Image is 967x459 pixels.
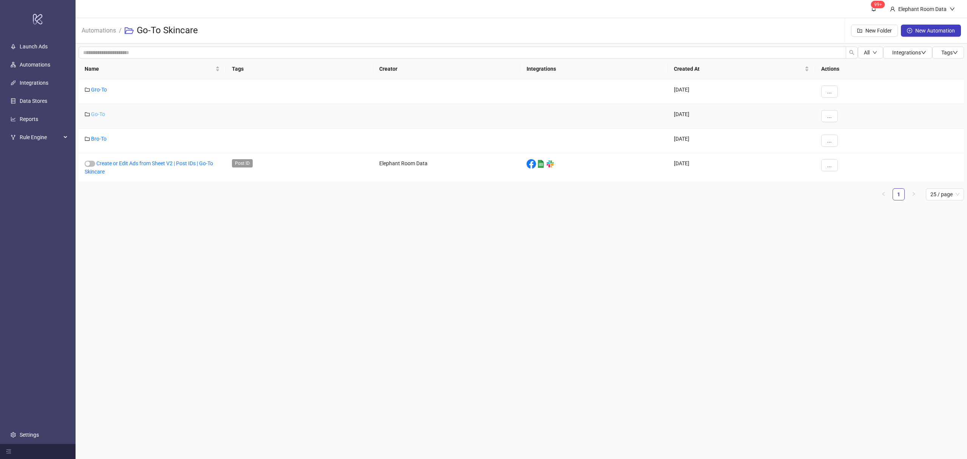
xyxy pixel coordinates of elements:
[821,85,838,98] button: ...
[137,25,198,37] h3: Go-To Skincare
[877,188,890,200] li: Previous Page
[373,153,521,182] div: Elephant Room Data
[79,59,226,79] th: Name
[873,50,877,55] span: down
[232,159,253,167] span: Post ID
[881,192,886,196] span: left
[911,192,916,196] span: right
[915,28,955,34] span: New Automation
[895,5,950,13] div: Elephant Room Data
[926,188,964,200] div: Page Size
[883,47,932,59] button: Integrationsdown
[890,6,895,12] span: user
[821,135,838,147] button: ...
[674,65,803,73] span: Created At
[668,59,815,79] th: Created At
[91,111,105,117] a: Go-To
[125,26,134,35] span: folder-open
[893,189,904,200] a: 1
[815,59,964,79] th: Actions
[941,50,958,56] span: Tags
[20,62,50,68] a: Automations
[953,50,958,55] span: down
[901,25,961,37] button: New Automation
[827,138,832,144] span: ...
[851,25,898,37] button: New Folder
[85,136,90,141] span: folder
[827,162,832,168] span: ...
[921,50,926,55] span: down
[20,98,47,104] a: Data Stores
[20,43,48,50] a: Launch Ads
[932,47,964,59] button: Tagsdown
[226,59,373,79] th: Tags
[20,432,39,438] a: Settings
[373,59,521,79] th: Creator
[907,28,912,33] span: plus-circle
[11,135,16,140] span: fork
[950,6,955,12] span: down
[668,79,815,104] div: [DATE]
[821,110,838,122] button: ...
[668,129,815,153] div: [DATE]
[827,113,832,119] span: ...
[668,104,815,129] div: [DATE]
[908,188,920,200] button: right
[930,189,959,200] span: 25 / page
[80,26,117,34] a: Automations
[893,188,905,200] li: 1
[668,153,815,182] div: [DATE]
[20,116,38,122] a: Reports
[85,87,90,92] span: folder
[85,160,213,175] a: Create or Edit Ads from Sheet V2 | Post IDs | Go-To Skincare
[864,50,870,56] span: All
[20,80,48,86] a: Integrations
[85,112,90,117] span: folder
[865,28,892,34] span: New Folder
[908,188,920,200] li: Next Page
[892,50,926,56] span: Integrations
[91,87,107,93] a: Gro-To
[6,449,11,454] span: menu-fold
[871,6,876,11] span: bell
[119,19,122,43] li: /
[827,88,832,95] span: ...
[91,136,107,142] a: Bro-To
[85,65,214,73] span: Name
[871,1,885,8] sup: 1645
[821,159,838,171] button: ...
[20,130,61,145] span: Rule Engine
[858,47,883,59] button: Alldown
[521,59,668,79] th: Integrations
[857,28,862,33] span: folder-add
[849,50,854,55] span: search
[877,188,890,200] button: left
